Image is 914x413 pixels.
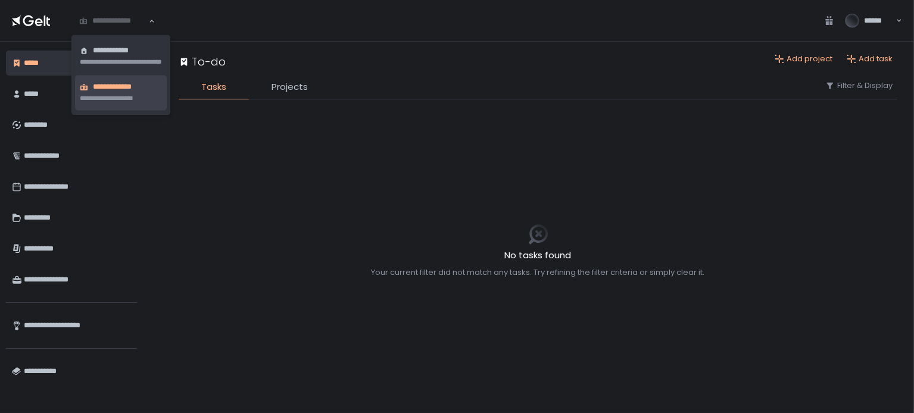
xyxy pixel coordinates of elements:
button: Add project [775,54,832,64]
h2: No tasks found [372,249,705,262]
div: Search for option [71,8,155,33]
span: Projects [272,80,308,94]
div: Your current filter did not match any tasks. Try refining the filter criteria or simply clear it. [372,267,705,278]
input: Search for option [79,15,148,27]
span: Tasks [201,80,226,94]
button: Filter & Display [825,80,893,91]
div: To-do [179,54,226,70]
button: Add task [847,54,893,64]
